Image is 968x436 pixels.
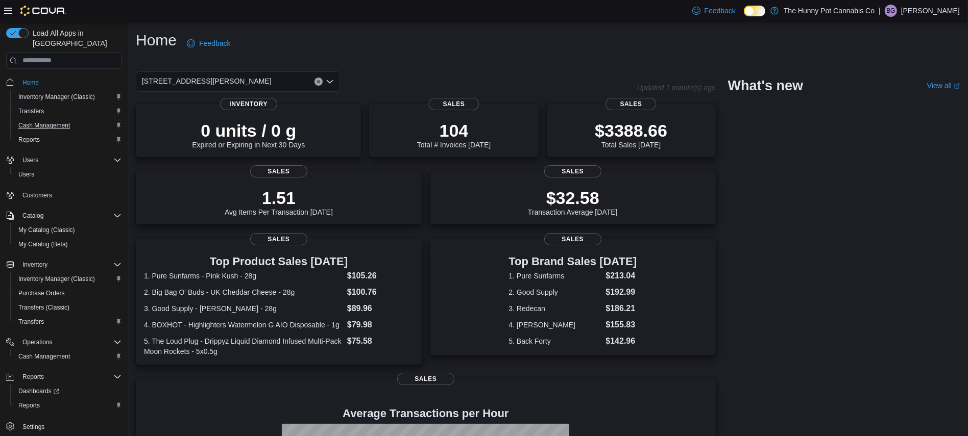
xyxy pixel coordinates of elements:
[509,255,637,268] h3: Top Brand Sales [DATE]
[14,301,122,314] span: Transfers (Classic)
[595,120,667,149] div: Total Sales [DATE]
[10,272,126,286] button: Inventory Manager (Classic)
[18,387,59,395] span: Dashboards
[250,233,307,245] span: Sales
[14,273,99,285] a: Inventory Manager (Classic)
[22,338,53,346] span: Operations
[14,301,74,314] a: Transfers (Classic)
[18,259,52,271] button: Inventory
[18,107,44,115] span: Transfers
[347,286,414,298] dd: $100.76
[14,105,122,117] span: Transfers
[18,275,95,283] span: Inventory Manager (Classic)
[606,302,637,315] dd: $186.21
[885,5,897,17] div: Brandon Glyde
[347,302,414,315] dd: $89.96
[14,134,122,146] span: Reports
[225,188,333,208] p: 1.51
[18,318,44,326] span: Transfers
[14,238,122,250] span: My Catalog (Beta)
[225,188,333,216] div: Avg Items Per Transaction [DATE]
[14,399,44,412] a: Reports
[199,38,230,48] span: Feedback
[606,270,637,282] dd: $213.04
[901,5,960,17] p: [PERSON_NAME]
[22,261,47,269] span: Inventory
[509,287,601,297] dt: 2. Good Supply
[22,373,44,381] span: Reports
[14,350,74,363] a: Cash Management
[14,273,122,285] span: Inventory Manager (Classic)
[14,105,48,117] a: Transfers
[29,28,122,48] span: Load All Apps in [GEOGRAPHIC_DATA]
[22,423,44,431] span: Settings
[22,212,43,220] span: Catalog
[705,6,736,16] span: Feedback
[14,91,122,103] span: Inventory Manager (Classic)
[142,75,272,87] span: [STREET_ADDRESS][PERSON_NAME]
[728,78,803,94] h2: What's new
[14,385,122,397] span: Dashboards
[18,303,69,312] span: Transfers (Classic)
[595,120,667,141] p: $3388.66
[10,237,126,251] button: My Catalog (Beta)
[606,286,637,298] dd: $192.99
[144,320,343,330] dt: 4. BOXHOT - Highlighters Watermelon G AIO Disposable - 1g
[10,286,126,300] button: Purchase Orders
[220,98,277,110] span: Inventory
[606,98,656,110] span: Sales
[879,5,881,17] p: |
[417,120,491,141] p: 104
[10,90,126,104] button: Inventory Manager (Classic)
[18,371,122,383] span: Reports
[18,289,65,297] span: Purchase Orders
[326,78,334,86] button: Open list of options
[18,352,70,361] span: Cash Management
[14,399,122,412] span: Reports
[20,6,66,16] img: Cova
[14,224,79,236] a: My Catalog (Classic)
[18,154,122,166] span: Users
[606,319,637,331] dd: $155.83
[2,335,126,349] button: Operations
[954,83,960,89] svg: External link
[314,78,323,86] button: Clear input
[14,287,122,299] span: Purchase Orders
[14,385,63,397] a: Dashboards
[744,6,765,16] input: Dark Mode
[14,119,122,132] span: Cash Management
[18,136,40,144] span: Reports
[14,168,38,181] a: Users
[2,258,126,272] button: Inventory
[18,76,122,89] span: Home
[18,421,49,433] a: Settings
[544,233,601,245] span: Sales
[14,350,122,363] span: Cash Management
[14,238,72,250] a: My Catalog (Beta)
[2,370,126,384] button: Reports
[347,335,414,347] dd: $75.58
[18,170,34,178] span: Users
[10,104,126,118] button: Transfers
[10,118,126,133] button: Cash Management
[544,165,601,177] span: Sales
[10,315,126,329] button: Transfers
[509,336,601,346] dt: 5. Back Forty
[18,154,42,166] button: Users
[428,98,479,110] span: Sales
[637,84,716,92] p: Updated 1 minute(s) ago
[18,240,68,248] span: My Catalog (Beta)
[18,93,95,101] span: Inventory Manager (Classic)
[2,209,126,223] button: Catalog
[688,1,740,21] a: Feedback
[18,210,47,222] button: Catalog
[347,319,414,331] dd: $79.98
[2,75,126,90] button: Home
[14,316,48,328] a: Transfers
[528,188,618,216] div: Transaction Average [DATE]
[18,401,40,409] span: Reports
[18,420,122,432] span: Settings
[192,120,305,149] div: Expired or Expiring in Next 30 Days
[347,270,414,282] dd: $105.26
